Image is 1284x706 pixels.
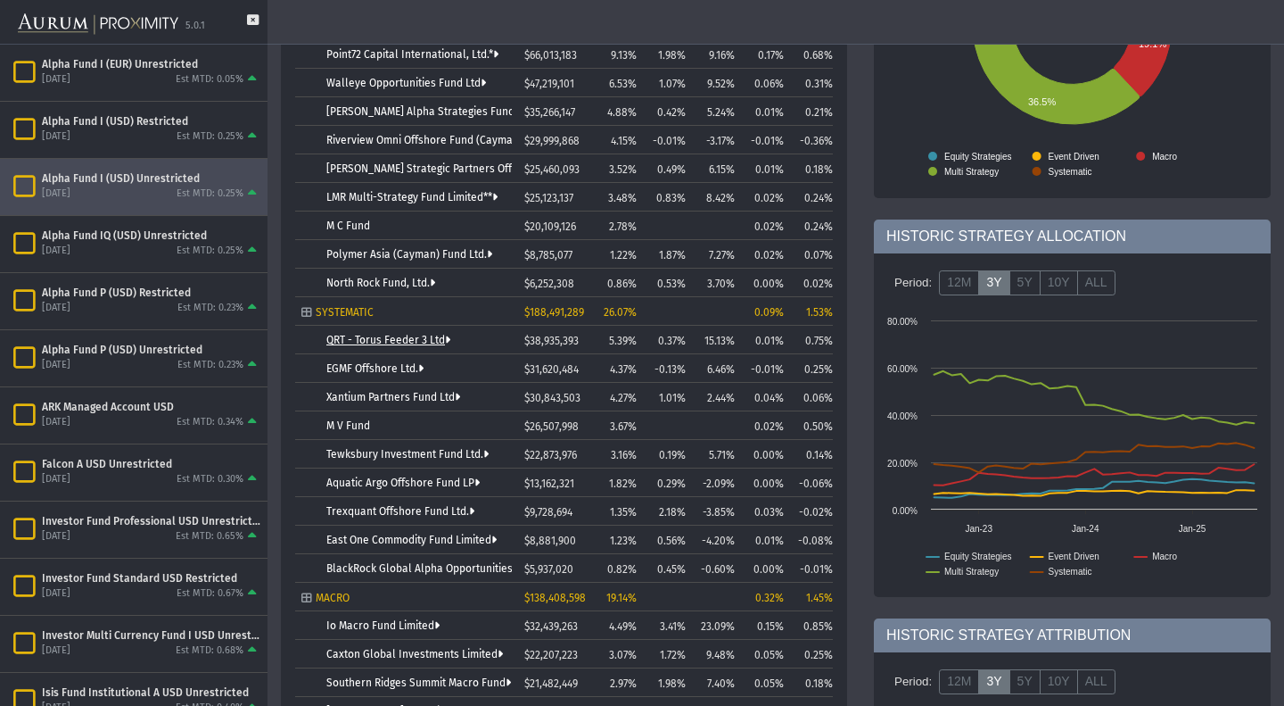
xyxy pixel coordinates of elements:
[609,335,637,347] span: 5.39%
[42,114,260,129] div: Alpha Fund I (USD) Restricted
[643,610,692,639] td: 3.41%
[643,496,692,525] td: 2.18%
[524,620,578,633] span: $32,439,263
[887,411,918,421] text: 40.00%
[741,325,790,353] td: 0.01%
[643,553,692,582] td: 0.45%
[326,77,486,89] a: Walleye Opportunities Fund Ltd
[796,592,833,604] div: 1.45%
[790,325,839,353] td: 0.75%
[42,457,260,471] div: Falcon A USD Unrestricted
[741,382,790,411] td: 0.04%
[524,49,577,62] span: $66,013,183
[524,192,573,204] span: $25,123,137
[944,152,1012,162] text: Equity Strategies
[42,571,260,586] div: Investor Fund Standard USD Restricted
[177,473,243,486] div: Est MTD: 0.30%
[524,392,580,404] span: $30,843,503
[524,563,573,576] span: $5,937,020
[790,382,839,411] td: 0.06%
[874,619,1271,652] div: HISTORIC STRATEGY ATTRIBUTION
[692,553,741,582] td: -0.60%
[42,228,260,243] div: Alpha Fund IQ (USD) Unrestricted
[524,420,579,433] span: $26,507,998
[316,592,350,604] span: MACRO
[609,163,637,176] span: 3.52%
[692,239,741,268] td: 7.27%
[610,420,637,433] span: 3.67%
[741,211,790,239] td: 0.02%
[606,592,637,604] span: 19.14%
[611,49,637,62] span: 9.13%
[609,649,637,661] span: 3.07%
[692,382,741,411] td: 2.44%
[643,525,692,553] td: 0.56%
[692,525,741,553] td: -4.20%
[177,416,243,429] div: Est MTD: 0.34%
[741,353,790,382] td: -0.01%
[692,182,741,211] td: 8.42%
[326,248,492,261] a: Polymer Asia (Cayman) Fund Ltd.
[692,154,741,182] td: 6.15%
[1152,152,1177,162] text: Macro
[893,506,918,516] text: 0.00%
[692,639,741,668] td: 9.48%
[790,125,839,154] td: -0.36%
[609,220,637,233] span: 2.78%
[326,334,450,346] a: QRT - Torus Feeder 3 Ltd
[177,245,243,258] div: Est MTD: 0.25%
[42,343,260,357] div: Alpha Fund P (USD) Unrestricted
[524,535,576,547] span: $8,881,900
[524,278,574,290] span: $6,252,308
[790,182,839,211] td: 0.24%
[741,668,790,696] td: 0.05%
[790,411,839,439] td: 0.50%
[42,400,260,414] div: ARK Managed Account USD
[887,667,939,697] div: Period:
[741,439,790,468] td: 0.00%
[790,353,839,382] td: 0.25%
[326,134,548,146] a: Riverview Omni Offshore Fund (Cayman) Ltd.
[790,553,839,582] td: -0.01%
[741,496,790,525] td: 0.03%
[643,353,692,382] td: -0.13%
[524,506,572,519] span: $9,728,694
[42,73,70,87] div: [DATE]
[42,514,260,528] div: Investor Fund Professional USD Unrestricted
[524,335,579,347] span: $38,935,393
[741,154,790,182] td: 0.01%
[887,317,918,327] text: 80.00%
[790,96,839,125] td: 0.21%
[42,57,260,71] div: Alpha Fund I (EUR) Unrestricted
[176,73,243,87] div: Est MTD: 0.05%
[741,610,790,639] td: 0.15%
[643,239,692,268] td: 1.87%
[42,286,260,300] div: Alpha Fund P (USD) Restricted
[741,525,790,553] td: 0.01%
[608,192,637,204] span: 3.48%
[643,125,692,154] td: -0.01%
[790,525,839,553] td: -0.08%
[643,325,692,353] td: 0.37%
[42,359,70,372] div: [DATE]
[326,105,558,118] a: [PERSON_NAME] Alpha Strategies Fund Limited
[944,567,999,577] text: Multi Strategy
[611,449,637,461] span: 3.16%
[326,391,460,403] a: Xantium Partners Fund Ltd
[607,106,637,119] span: 4.88%
[177,187,243,201] div: Est MTD: 0.25%
[887,459,918,469] text: 20.00%
[741,96,790,125] td: 0.01%
[741,639,790,668] td: 0.05%
[524,249,572,262] span: $8,785,077
[42,416,70,429] div: [DATE]
[978,669,1009,694] label: 3Y
[42,644,70,658] div: [DATE]
[1049,567,1092,577] text: Systematic
[524,306,584,319] span: $188,491,289
[609,620,637,633] span: 4.49%
[42,628,260,643] div: Investor Multi Currency Fund I USD Unrestricted
[790,154,839,182] td: 0.18%
[887,364,918,374] text: 60.00%
[610,535,637,547] span: 1.23%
